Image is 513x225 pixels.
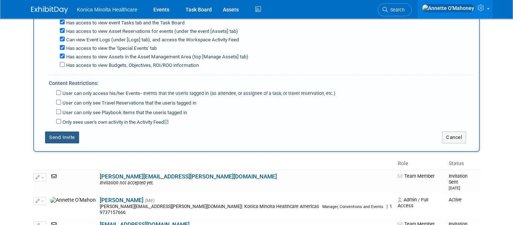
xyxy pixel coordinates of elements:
[100,204,393,215] div: [PERSON_NAME][EMAIL_ADDRESS][PERSON_NAME][DOMAIN_NAME]
[61,119,169,126] label: Only sees user's own activity in the Activity Feed
[100,204,392,215] span: 19737157666
[387,204,388,209] span: |
[242,204,321,209] span: Konica Minolta Healthcare Americas
[65,37,239,44] label: Can view Event Logs (under [Logs] tab), and access the Workspace Activity Feed
[398,173,435,179] span: Team Member
[241,204,242,209] span: |
[442,132,466,143] button: Cancel
[445,157,480,170] th: Status
[49,75,473,89] div: Content Restrictions:
[100,197,143,204] a: [PERSON_NAME]
[422,4,475,12] img: Annette O'Mahoney
[140,91,335,96] span: -- events that the user is tagged in (as attendee, or assignee of a task, or travel reservation, ...
[65,62,199,69] label: Has access to view Budgets, Objectives, ROI/ROO information
[65,20,185,27] label: Has access to view event Tasks tab and the Task Board
[398,197,428,208] span: Admin / Full Access
[448,186,460,191] small: [DATE]
[61,100,196,107] label: User can only see Travel Reservations that the user is tagged in
[65,45,157,52] label: Has access to view the 'Special Events' tab
[100,180,393,186] div: Invitation not accepted yet.
[100,173,277,180] a: [PERSON_NAME][EMAIL_ADDRESS][PERSON_NAME][DOMAIN_NAME]
[448,197,461,202] span: Active
[45,132,79,143] button: Send Invite
[448,173,467,191] span: Invitation Sent
[77,7,137,13] span: Konica Minolta Healthcare
[31,6,68,14] img: ExhibitDay
[378,3,412,16] a: Search
[61,109,187,116] label: User can only see Playbook items that the user is tagged in
[395,157,446,170] th: Role
[322,204,383,209] span: Manager, Conventions and Events
[65,28,238,35] label: Has access to view Asset Reservations for events (under the event [Assets] tab)
[145,198,154,203] span: (Me)
[65,54,248,61] label: Has access to view Assets in the Asset Management Area (top [Manage Assets] tab)
[61,90,335,97] label: User can only access his/her Events
[50,197,96,204] img: Annette O'Mahoney
[388,7,405,13] span: Search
